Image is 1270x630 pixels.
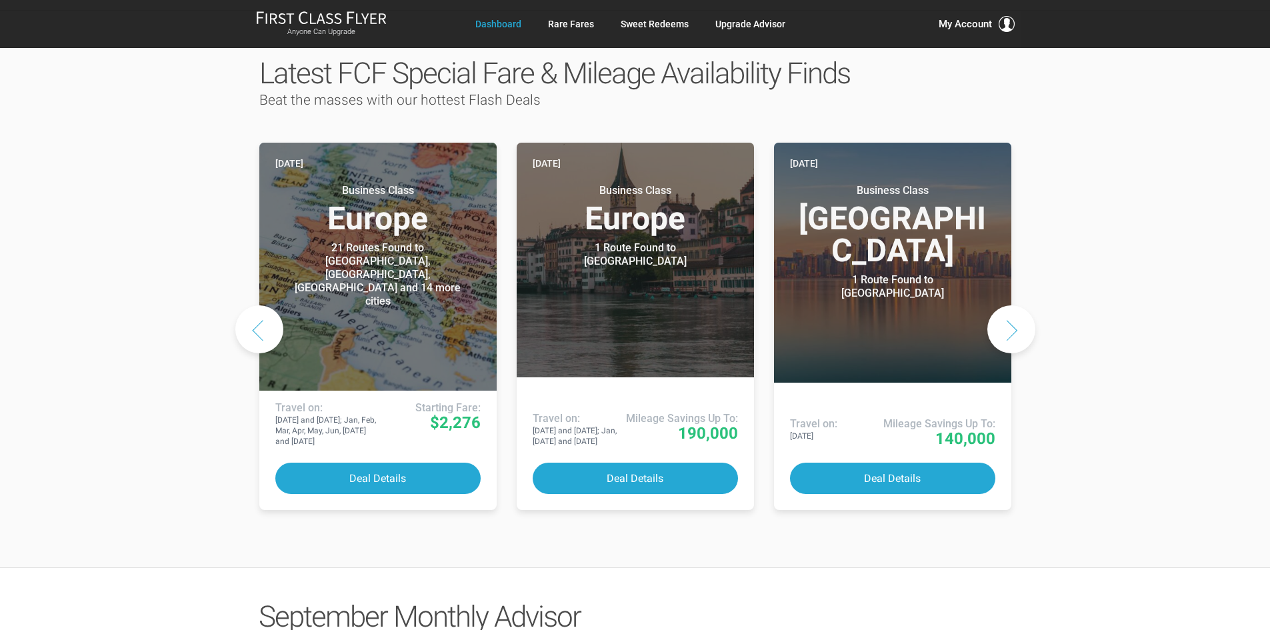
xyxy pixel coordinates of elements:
div: 1 Route Found to [GEOGRAPHIC_DATA] [552,241,719,268]
small: Business Class [552,184,719,197]
h3: Europe [533,184,738,235]
small: Anyone Can Upgrade [256,27,387,37]
small: Business Class [809,184,976,197]
img: First Class Flyer [256,11,387,25]
button: Deal Details [533,463,738,494]
a: Dashboard [475,12,521,36]
small: Business Class [295,184,461,197]
button: Deal Details [275,463,481,494]
a: First Class FlyerAnyone Can Upgrade [256,11,387,37]
a: Sweet Redeems [621,12,689,36]
div: 21 Routes Found to [GEOGRAPHIC_DATA], [GEOGRAPHIC_DATA], [GEOGRAPHIC_DATA] and 14 more cities [295,241,461,308]
h3: [GEOGRAPHIC_DATA] [790,184,995,267]
time: [DATE] [790,156,818,171]
time: [DATE] [275,156,303,171]
a: Rare Fares [548,12,594,36]
span: My Account [939,16,992,32]
a: Upgrade Advisor [715,12,785,36]
button: Previous slide [235,305,283,353]
button: Next slide [987,305,1035,353]
span: Beat the masses with our hottest Flash Deals [259,92,541,108]
span: Latest FCF Special Fare & Mileage Availability Finds [259,56,850,91]
a: [DATE] Business Class[GEOGRAPHIC_DATA] 1 Route Found to [GEOGRAPHIC_DATA] Use These Miles / Point... [774,143,1011,510]
time: [DATE] [533,156,561,171]
div: 1 Route Found to [GEOGRAPHIC_DATA] [809,273,976,300]
a: [DATE] Business ClassEurope 21 Routes Found to [GEOGRAPHIC_DATA], [GEOGRAPHIC_DATA], [GEOGRAPHIC_... [259,143,497,510]
button: My Account [939,16,1015,32]
a: [DATE] Business ClassEurope 1 Route Found to [GEOGRAPHIC_DATA] Use These Miles / Points: Travel o... [517,143,754,510]
button: Deal Details [790,463,995,494]
h3: Europe [275,184,481,235]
